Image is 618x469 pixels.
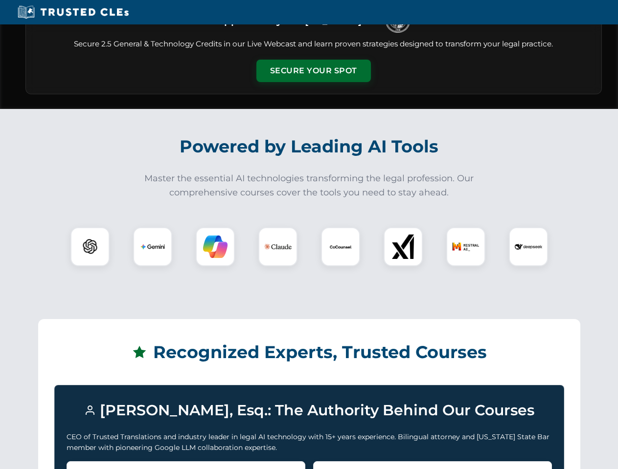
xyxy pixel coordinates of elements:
[391,234,415,259] img: xAI Logo
[258,227,298,266] div: Claude
[196,227,235,266] div: Copilot
[54,335,564,369] h2: Recognized Experts, Trusted Courses
[328,234,353,259] img: CoCounsel Logo
[515,233,542,260] img: DeepSeek Logo
[70,227,110,266] div: ChatGPT
[384,227,423,266] div: xAI
[15,5,132,20] img: Trusted CLEs
[138,171,481,200] p: Master the essential AI technologies transforming the legal profession. Our comprehensive courses...
[446,227,485,266] div: Mistral AI
[321,227,360,266] div: CoCounsel
[256,60,371,82] button: Secure Your Spot
[133,227,172,266] div: Gemini
[67,431,552,453] p: CEO of Trusted Translations and industry leader in legal AI technology with 15+ years experience....
[203,234,228,259] img: Copilot Logo
[509,227,548,266] div: DeepSeek
[264,233,292,260] img: Claude Logo
[38,129,580,164] h2: Powered by Leading AI Tools
[76,233,104,261] img: ChatGPT Logo
[67,397,552,424] h3: [PERSON_NAME], Esq.: The Authority Behind Our Courses
[452,233,480,260] img: Mistral AI Logo
[140,234,165,259] img: Gemini Logo
[38,39,590,50] p: Secure 2.5 General & Technology Credits in our Live Webcast and learn proven strategies designed ...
